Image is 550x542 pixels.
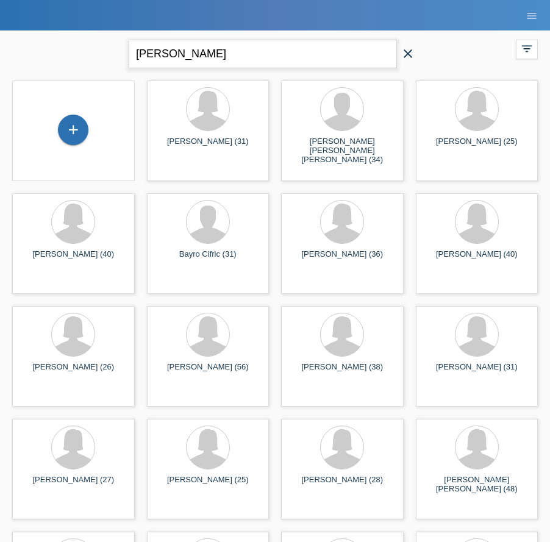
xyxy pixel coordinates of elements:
[157,362,260,382] div: [PERSON_NAME] (56)
[426,249,529,269] div: [PERSON_NAME] (40)
[426,137,529,156] div: [PERSON_NAME] (25)
[291,137,394,159] div: [PERSON_NAME] [PERSON_NAME] [PERSON_NAME] (34)
[59,119,88,140] div: Kund*in hinzufügen
[426,475,529,494] div: [PERSON_NAME] [PERSON_NAME] (48)
[22,475,125,494] div: [PERSON_NAME] (27)
[291,362,394,382] div: [PERSON_NAME] (38)
[401,46,415,61] i: close
[157,249,260,269] div: Bayro Cifric (31)
[291,475,394,494] div: [PERSON_NAME] (28)
[526,10,538,22] i: menu
[157,475,260,494] div: [PERSON_NAME] (25)
[520,42,534,55] i: filter_list
[291,249,394,269] div: [PERSON_NAME] (36)
[22,362,125,382] div: [PERSON_NAME] (26)
[22,249,125,269] div: [PERSON_NAME] (40)
[426,362,529,382] div: [PERSON_NAME] (31)
[520,12,544,19] a: menu
[157,137,260,156] div: [PERSON_NAME] (31)
[129,40,397,68] input: Suche...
